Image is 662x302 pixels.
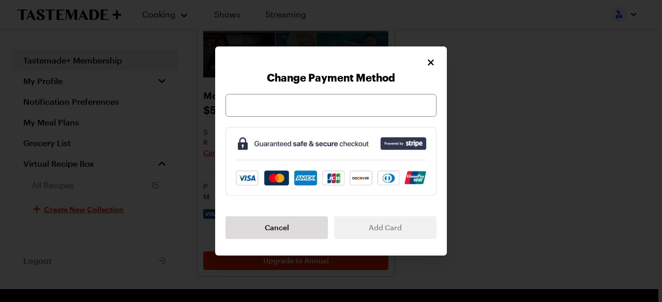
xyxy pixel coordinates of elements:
img: Guaranteed safe and secure checkout powered by Stripe [225,127,437,196]
span: Cancel [265,222,289,233]
button: Cancel [225,216,328,239]
h2: Change Payment Method [225,71,437,84]
button: Close [425,57,437,68]
iframe: Secure card payment input frame [231,99,431,112]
